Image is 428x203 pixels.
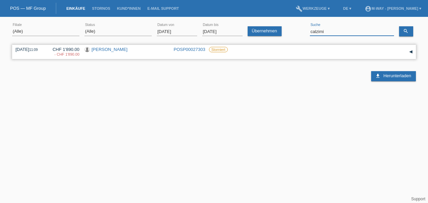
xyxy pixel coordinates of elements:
div: [DATE] [15,47,42,52]
div: auf-/zuklappen [406,47,416,57]
i: account_circle [365,5,371,12]
a: search [399,26,413,36]
a: DE ▾ [340,6,355,10]
a: [PERSON_NAME] [92,47,128,52]
div: 02.10.2025 / Veloloft TV - Storno da sich die Kdin bezüglich der Zustellung nicht gemeldet hat [47,52,79,56]
a: download Herunterladen [371,71,416,81]
span: Herunterladen [383,73,411,78]
a: Stornos [88,6,113,10]
i: search [403,28,408,34]
a: Einkäufe [63,6,88,10]
a: buildWerkzeuge ▾ [292,6,333,10]
div: CHF 1'890.00 [47,47,79,57]
span: 11:09 [29,48,38,52]
i: build [296,5,302,12]
a: Kund*innen [114,6,144,10]
a: account_circlem-way - [PERSON_NAME] ▾ [361,6,425,10]
label: Storniert [209,47,228,52]
a: Übernehmen [248,26,282,36]
a: E-Mail Support [144,6,182,10]
i: download [375,73,381,79]
a: POSP00027303 [174,47,205,52]
a: POS — MF Group [10,6,46,11]
a: Support [411,197,425,201]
